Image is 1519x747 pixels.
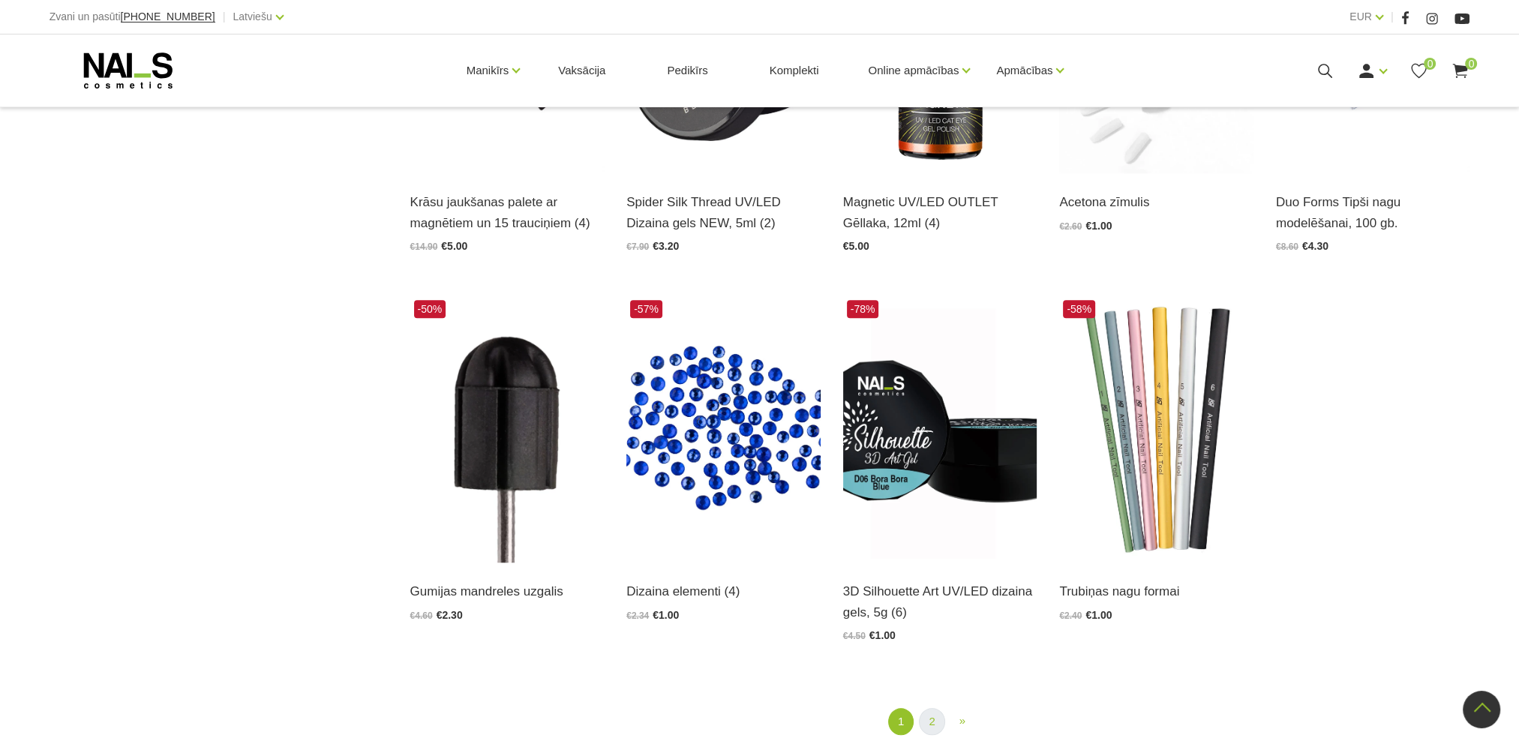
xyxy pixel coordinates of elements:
[1302,240,1328,252] span: €4.30
[410,708,1470,736] nav: catalog-product-list
[410,241,438,252] span: €14.90
[410,581,605,601] a: Gumijas mandreles uzgalis
[1465,58,1477,70] span: 0
[1059,192,1253,212] a: Acetona zīmulis
[1349,7,1372,25] a: EUR
[653,609,679,621] span: €1.00
[919,708,944,736] a: 2
[653,240,679,252] span: €3.20
[410,296,605,563] img: Frēzes uzgaļi ātrai un efektīvai gēla un gēllaku noņemšanai, aparāta manikīra un aparāta pedikīra...
[1085,609,1112,621] span: €1.00
[410,192,605,232] a: Krāsu jaukšanas palete ar magnētiem un 15 trauciņiem (4)
[1409,61,1428,80] a: 0
[959,714,965,727] span: »
[869,629,896,641] span: €1.00
[410,610,433,621] span: €4.60
[1276,241,1298,252] span: €8.60
[1085,220,1112,232] span: €1.00
[843,192,1037,232] a: Magnetic UV/LED OUTLET Gēllaka, 12ml (4)
[626,296,821,563] img: Dažādu krāsu akmentiņi dizainu veidošanai. Izcilai noturībai akmentiņus līmēt ar Nai_s Cosmetics ...
[626,610,649,621] span: €2.34
[843,240,869,252] span: €5.00
[1059,610,1082,621] span: €2.40
[1391,7,1394,26] span: |
[223,7,226,26] span: |
[996,40,1052,100] a: Apmācības
[847,300,879,318] span: -78%
[233,7,272,25] a: Latviešu
[843,581,1037,622] a: 3D Silhouette Art UV/LED dizaina gels, 5g (6)
[626,241,649,252] span: €7.90
[758,34,831,106] a: Komplekti
[437,609,463,621] span: €2.30
[1063,300,1095,318] span: -58%
[546,34,617,106] a: Vaksācija
[121,11,215,22] a: [PHONE_NUMBER]
[888,708,914,736] a: 1
[950,708,974,734] a: Next
[655,34,719,106] a: Pedikīrs
[1059,581,1253,601] a: Trubiņas nagu formai
[843,631,866,641] span: €4.50
[1276,192,1470,232] a: Duo Forms Tipši nagu modelēšanai, 100 gb.
[868,40,959,100] a: Online apmācības
[1451,61,1469,80] a: 0
[50,7,215,26] div: Zvani un pasūti
[630,300,662,318] span: -57%
[1059,296,1253,563] img: Description
[626,581,821,601] a: Dizaina elementi (4)
[843,296,1037,563] img: Noturīgs mākslas gels, kas paredzēts apjoma dizainu veidošanai. 10 sulīgu toņu kompozīcija piedāv...
[467,40,509,100] a: Manikīrs
[626,192,821,232] a: Spider Silk Thread UV/LED Dizaina gels NEW, 5ml (2)
[1059,221,1082,232] span: €2.60
[1424,58,1436,70] span: 0
[441,240,467,252] span: €5.00
[414,300,446,318] span: -50%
